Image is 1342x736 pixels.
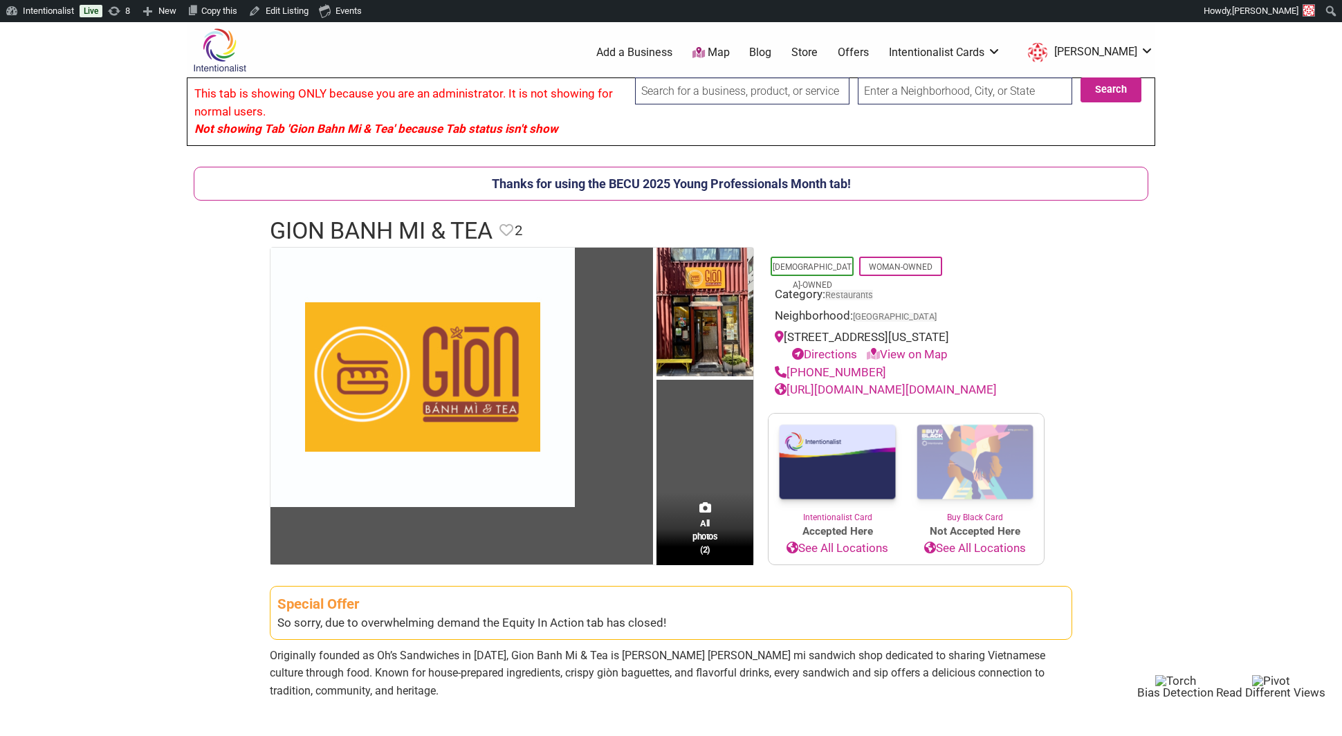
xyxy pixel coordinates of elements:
[775,307,1038,329] div: Neighborhood:
[775,365,886,379] a: [PHONE_NUMBER]
[906,540,1044,558] a: See All Locations
[792,347,857,361] a: Directions
[1081,77,1141,102] button: Search
[1155,675,1196,687] img: Torch
[749,45,771,60] a: Blog
[775,383,997,396] a: [URL][DOMAIN_NAME][DOMAIN_NAME]
[1137,686,1213,699] span: Bias Detection
[692,517,717,556] span: All photos (2)
[858,77,1072,104] input: Enter a Neighborhood, City, or State
[492,176,851,191] b: Thanks for using the BECU 2025 Young Professionals Month tab!
[194,122,558,136] em: Not showing Tab 'Gion Bahn Mi & Tea' because Tab status isn't show
[1216,686,1325,699] span: Read Different Views
[1252,675,1290,687] img: Pivot
[187,28,252,73] img: Intentionalist
[656,248,753,380] img: Gion Banh Mi & Tea
[867,347,948,361] a: View on Map
[769,524,906,540] span: Accepted Here
[1216,674,1325,699] button: Pivot Read Different Views
[1021,40,1154,65] a: [PERSON_NAME]
[869,262,932,272] a: Woman-Owned
[499,223,513,237] i: Favorite
[775,329,1038,364] div: [STREET_ADDRESS][US_STATE]
[906,414,1044,524] a: Buy Black Card
[187,77,1155,146] div: This tab is showing ONLY because you are an administrator. It is not showing for normal users.
[596,45,672,60] a: Add a Business
[515,220,522,241] span: 2
[906,524,1044,540] span: Not Accepted Here
[270,647,1072,700] p: Originally founded as Oh’s Sandwiches in [DATE], Gion Banh Mi & Tea is [PERSON_NAME] [PERSON_NAME...
[769,414,906,511] img: Intentionalist Card
[791,45,818,60] a: Store
[270,214,493,248] h1: Gion Banh Mi & Tea
[277,614,1065,632] div: So sorry, due to overwhelming demand the Equity In Action tab has closed!
[853,313,937,322] span: [GEOGRAPHIC_DATA]
[1021,40,1154,65] li: Sarah-Studer
[1137,674,1213,699] button: Torch Bias Detection
[1232,6,1298,16] span: [PERSON_NAME]
[838,45,869,60] a: Offers
[775,286,1038,307] div: Category:
[889,45,1001,60] a: Intentionalist Cards
[769,540,906,558] a: See All Locations
[825,290,873,300] a: Restaurants
[692,45,730,61] a: Map
[906,414,1044,512] img: Buy Black Card
[769,414,906,524] a: Intentionalist Card
[635,77,849,104] input: Search for a business, product, or service
[80,5,102,17] a: Live
[773,262,852,290] a: [DEMOGRAPHIC_DATA]-Owned
[277,594,1065,615] div: Special Offer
